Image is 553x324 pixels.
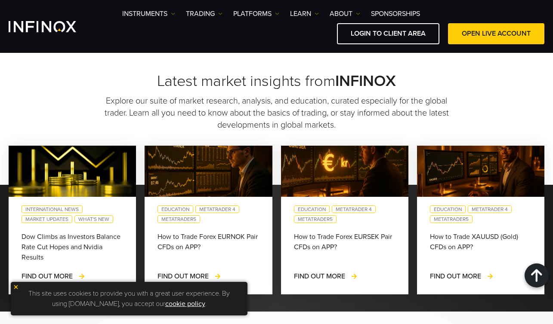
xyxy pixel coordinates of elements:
[103,95,450,131] p: Explore our suite of market research, analysis, and education, curated especially for the global ...
[122,9,175,19] a: Instruments
[233,9,279,19] a: PLATFORMS
[22,205,83,213] a: International News
[158,272,209,281] span: FIND OUT MORE
[195,205,239,213] a: MetaTrader 4
[158,205,193,213] a: Education
[294,271,358,281] a: FIND OUT MORE
[332,205,376,213] a: MetaTrader 4
[9,21,96,32] a: INFINOX Logo
[430,205,466,213] a: Education
[335,72,396,90] strong: INFINOX
[294,272,345,281] span: FIND OUT MORE
[158,215,200,223] a: MetaTrader5
[74,215,113,223] a: What's New
[430,272,481,281] span: FIND OUT MORE
[430,215,473,223] a: MetaTrader5
[22,272,73,281] span: FIND OUT MORE
[448,23,544,44] a: OPEN LIVE ACCOUNT
[15,286,243,311] p: This site uses cookies to provide you with a great user experience. By using [DOMAIN_NAME], you a...
[290,9,319,19] a: Learn
[22,271,86,281] a: FIND OUT MORE
[294,232,395,263] div: How to Trade Forex EURSEK Pair CFDs on APP?
[430,232,531,263] div: How to Trade XAUUSD (Gold) CFDs on APP?
[165,300,205,308] a: cookie policy
[158,232,259,263] div: How to Trade Forex EURNOK Pair CFDs on APP?
[468,205,512,213] a: MetaTrader 4
[371,9,420,19] a: SPONSORSHIPS
[430,271,494,281] a: FIND OUT MORE
[294,205,330,213] a: Education
[337,23,439,44] a: LOGIN TO CLIENT AREA
[9,72,544,91] h2: Latest market insights from
[158,271,222,281] a: FIND OUT MORE
[13,284,19,290] img: yellow close icon
[22,232,123,263] div: Dow Climbs as Investors Balance Rate Cut Hopes and Nvidia Results
[294,215,337,223] a: MetaTrader5
[22,215,72,223] a: Market Updates
[186,9,222,19] a: TRADING
[330,9,360,19] a: ABOUT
